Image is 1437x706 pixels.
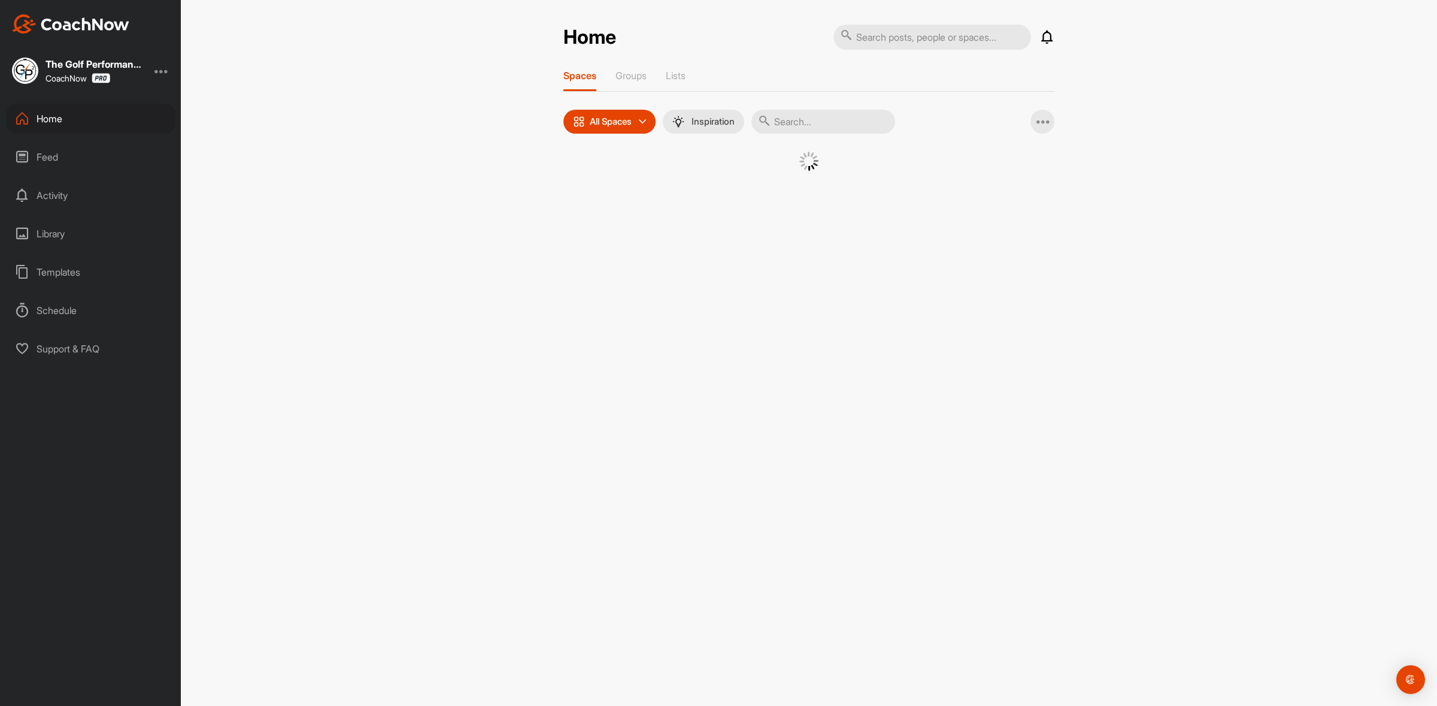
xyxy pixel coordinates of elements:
img: CoachNow Pro [92,73,110,83]
img: square_963f86a57569fd3ffedad7830a500edd.jpg [12,58,38,84]
div: The Golf Performance Project [46,59,141,69]
p: Lists [666,70,686,82]
p: Inspiration [692,117,735,126]
h2: Home [563,26,616,49]
div: Templates [7,257,175,287]
input: Search... [751,110,895,134]
div: CoachNow [46,73,110,83]
input: Search posts, people or spaces... [833,25,1031,50]
img: CoachNow [12,14,129,34]
img: G6gVgL6ErOh57ABN0eRmCEwV0I4iEi4d8EwaPGI0tHgoAbU4EAHFLEQAh+QQFCgALACwIAA4AGAASAAAEbHDJSesaOCdk+8xg... [799,152,818,171]
div: Activity [7,180,175,210]
div: Library [7,219,175,249]
p: All Spaces [590,117,632,126]
div: Home [7,104,175,134]
img: icon [573,116,585,128]
div: Feed [7,142,175,172]
div: Support & FAQ [7,334,175,364]
div: Open Intercom Messenger [1396,665,1425,694]
img: menuIcon [672,116,684,128]
p: Spaces [563,70,596,82]
p: Groups [616,70,647,82]
div: Schedule [7,295,175,325]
